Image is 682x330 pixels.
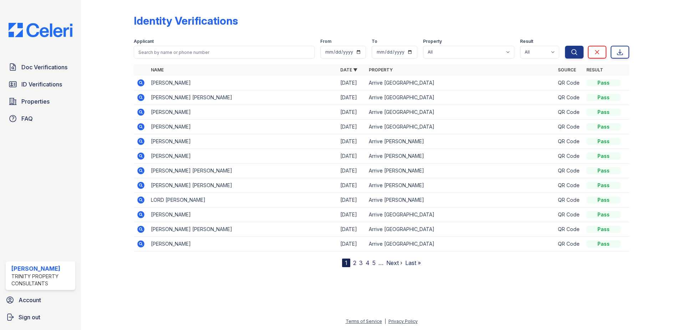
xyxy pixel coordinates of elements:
[6,111,75,126] a: FAQ
[586,182,621,189] div: Pass
[405,259,421,266] a: Last »
[11,273,72,287] div: Trinity Property Consultants
[366,120,555,134] td: Arrive [GEOGRAPHIC_DATA]
[148,90,337,105] td: [PERSON_NAME] [PERSON_NAME]
[366,259,370,266] a: 4
[148,207,337,222] td: [PERSON_NAME]
[148,120,337,134] td: [PERSON_NAME]
[586,94,621,101] div: Pass
[366,76,555,90] td: Arrive [GEOGRAPHIC_DATA]
[586,196,621,204] div: Pass
[6,77,75,91] a: ID Verifications
[134,14,238,27] div: Identity Verifications
[385,319,386,324] div: |
[21,80,62,89] span: ID Verifications
[21,63,67,71] span: Doc Verifications
[148,149,337,164] td: [PERSON_NAME]
[21,114,33,123] span: FAQ
[555,237,584,251] td: QR Code
[359,259,363,266] a: 3
[337,90,366,105] td: [DATE]
[555,120,584,134] td: QR Code
[6,60,75,74] a: Doc Verifications
[346,319,382,324] a: Terms of Service
[555,164,584,178] td: QR Code
[586,211,621,218] div: Pass
[3,23,78,37] img: CE_Logo_Blue-a8612792a0a2168367f1c8372b55b34899dd931a85d93a1a3d3e32e68fde9ad4.png
[586,79,621,86] div: Pass
[151,67,164,72] a: Name
[366,105,555,120] td: Arrive [GEOGRAPHIC_DATA]
[423,39,442,44] label: Property
[520,39,533,44] label: Result
[388,319,418,324] a: Privacy Policy
[366,207,555,222] td: Arrive [GEOGRAPHIC_DATA]
[586,167,621,174] div: Pass
[555,178,584,193] td: QR Code
[555,90,584,105] td: QR Code
[586,138,621,145] div: Pass
[586,226,621,233] div: Pass
[555,193,584,207] td: QR Code
[366,164,555,178] td: Arrive [PERSON_NAME]
[555,134,584,149] td: QR Code
[320,39,331,44] label: From
[366,90,555,105] td: Arrive [GEOGRAPHIC_DATA]
[337,120,366,134] td: [DATE]
[3,293,78,307] a: Account
[586,109,621,116] div: Pass
[337,178,366,193] td: [DATE]
[555,105,584,120] td: QR Code
[555,149,584,164] td: QR Code
[366,149,555,164] td: Arrive [PERSON_NAME]
[21,97,50,106] span: Properties
[148,193,337,207] td: LORD [PERSON_NAME]
[11,264,72,273] div: [PERSON_NAME]
[369,67,393,72] a: Property
[378,259,383,267] span: …
[366,134,555,149] td: Arrive [PERSON_NAME]
[148,105,337,120] td: [PERSON_NAME]
[555,222,584,237] td: QR Code
[353,259,356,266] a: 2
[337,105,366,120] td: [DATE]
[148,222,337,237] td: [PERSON_NAME] [PERSON_NAME]
[555,207,584,222] td: QR Code
[148,178,337,193] td: [PERSON_NAME] [PERSON_NAME]
[19,313,40,321] span: Sign out
[337,149,366,164] td: [DATE]
[337,193,366,207] td: [DATE]
[372,39,377,44] label: To
[366,193,555,207] td: Arrive [PERSON_NAME]
[586,240,621,247] div: Pass
[366,178,555,193] td: Arrive [PERSON_NAME]
[148,237,337,251] td: [PERSON_NAME]
[6,94,75,109] a: Properties
[337,207,366,222] td: [DATE]
[340,67,357,72] a: Date ▼
[337,164,366,178] td: [DATE]
[386,259,402,266] a: Next ›
[558,67,576,72] a: Source
[586,67,603,72] a: Result
[337,222,366,237] td: [DATE]
[366,222,555,237] td: Arrive [GEOGRAPHIC_DATA]
[586,123,621,130] div: Pass
[372,259,376,266] a: 5
[148,164,337,178] td: [PERSON_NAME] [PERSON_NAME]
[555,76,584,90] td: QR Code
[134,46,315,59] input: Search by name or phone number
[148,134,337,149] td: [PERSON_NAME]
[3,310,78,324] a: Sign out
[337,134,366,149] td: [DATE]
[19,296,41,304] span: Account
[342,259,350,267] div: 1
[148,76,337,90] td: [PERSON_NAME]
[337,76,366,90] td: [DATE]
[337,237,366,251] td: [DATE]
[586,152,621,160] div: Pass
[134,39,154,44] label: Applicant
[366,237,555,251] td: Arrive [GEOGRAPHIC_DATA]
